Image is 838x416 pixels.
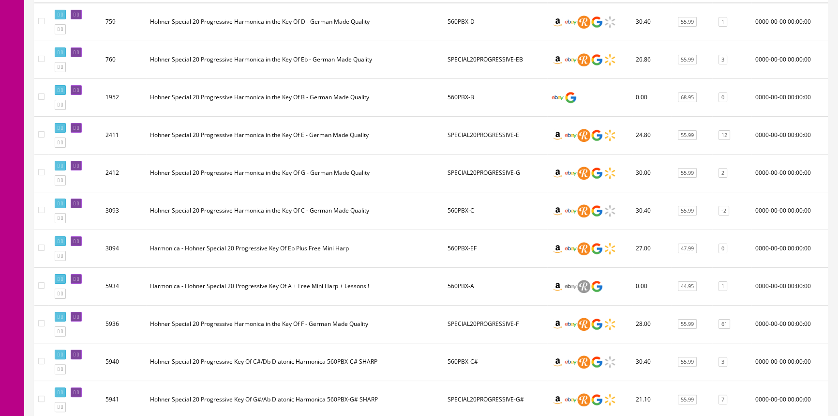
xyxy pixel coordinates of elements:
td: 759 [102,3,146,41]
td: 0000-00-00 00:00:00 [751,78,828,116]
td: 560PBX-A [444,267,547,305]
img: walmart [603,242,616,255]
a: 55.99 [678,168,697,178]
img: amazon [551,318,564,331]
td: 0000-00-00 00:00:00 [751,267,828,305]
a: 2 [718,168,727,178]
td: SPECIAL20PROGRESSIVE-EB [444,41,547,78]
a: 1 [718,281,727,292]
img: walmart [603,167,616,180]
img: ebay [564,242,577,255]
img: reverb [577,242,590,255]
td: 28.00 [632,305,672,343]
td: 560PBX-B [444,78,547,116]
img: ebay [564,280,577,293]
img: amazon [551,242,564,255]
td: 24.80 [632,116,672,154]
img: ebay [564,204,577,217]
img: google_shopping [590,355,603,369]
td: 0000-00-00 00:00:00 [751,3,828,41]
img: reverb [577,393,590,406]
img: ebay [564,167,577,180]
img: walmart [603,204,616,217]
td: 30.40 [632,343,672,381]
img: reverb [577,53,590,66]
td: 27.00 [632,230,672,267]
td: 0000-00-00 00:00:00 [751,305,828,343]
img: google_shopping [590,15,603,29]
img: reverb [577,15,590,29]
img: walmart [603,355,616,369]
td: 0000-00-00 00:00:00 [751,154,828,192]
td: Hohner Special 20 Progressive Harmonica in the Key Of C - German Made Quality [146,192,444,230]
td: Hohner Special 20 Progressive Harmonica in the Key Of E - German Made Quality [146,116,444,154]
a: 7 [718,395,727,405]
a: 55.99 [678,17,697,27]
td: 30.00 [632,154,672,192]
img: google_shopping [590,204,603,217]
a: 55.99 [678,357,697,367]
img: reverb [577,280,590,293]
td: 560PBX-EF [444,230,547,267]
td: 3094 [102,230,146,267]
a: 1 [718,17,727,27]
td: Hohner Special 20 Progressive Harmonica in the Key Of B - German Made Quality [146,78,444,116]
img: ebay [551,91,564,104]
img: ebay [564,393,577,406]
a: -2 [718,206,729,216]
a: 0 [718,244,727,254]
img: walmart [603,15,616,29]
td: 26.86 [632,41,672,78]
img: google_shopping [590,53,603,66]
img: walmart [603,318,616,331]
td: 0000-00-00 00:00:00 [751,192,828,230]
a: 55.99 [678,395,697,405]
a: 55.99 [678,206,697,216]
a: 3 [718,55,727,65]
td: Hohner Special 20 Progressive Harmonica in the Key Of F - German Made Quality [146,305,444,343]
img: walmart [603,129,616,142]
img: amazon [551,393,564,406]
img: ebay [564,53,577,66]
img: google_shopping [590,318,603,331]
td: Hohner Special 20 Progressive Harmonica in the Key Of D - German Made Quality [146,3,444,41]
a: 12 [718,130,730,140]
a: 47.99 [678,244,697,254]
td: SPECIAL20PROGRESSIVE-F [444,305,547,343]
td: Hohner Special 20 Progressive Harmonica in the Key Of Eb - German Made Quality [146,41,444,78]
a: 3 [718,357,727,367]
td: 5936 [102,305,146,343]
td: 0.00 [632,267,672,305]
td: 0000-00-00 00:00:00 [751,116,828,154]
td: 0.00 [632,78,672,116]
td: 2411 [102,116,146,154]
img: reverb [577,355,590,369]
a: 55.99 [678,130,697,140]
img: google_shopping [590,393,603,406]
img: google_shopping [590,280,603,293]
td: 560PBX-C [444,192,547,230]
img: reverb [577,204,590,217]
td: 1952 [102,78,146,116]
td: Hohner Special 20 Progressive Key Of C#/Db Diatonic Harmonica 560PBX-C# SHARP [146,343,444,381]
td: 5940 [102,343,146,381]
td: 0000-00-00 00:00:00 [751,343,828,381]
td: SPECIAL20PROGRESSIVE-E [444,116,547,154]
td: 560PBX-D [444,3,547,41]
img: ebay [564,15,577,29]
img: amazon [551,280,564,293]
td: Hohner Special 20 Progressive Harmonica in the Key Of G - German Made Quality [146,154,444,192]
img: walmart [603,393,616,406]
img: amazon [551,167,564,180]
td: 30.40 [632,3,672,41]
img: ebay [564,129,577,142]
img: amazon [551,15,564,29]
img: google_shopping [590,129,603,142]
td: 560PBX-C# [444,343,547,381]
img: reverb [577,129,590,142]
td: Harmonica - Hohner Special 20 Progressive Key Of Eb Plus Free Mini Harp [146,230,444,267]
img: reverb [577,318,590,331]
td: 2412 [102,154,146,192]
a: 55.99 [678,319,697,329]
img: reverb [577,167,590,180]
